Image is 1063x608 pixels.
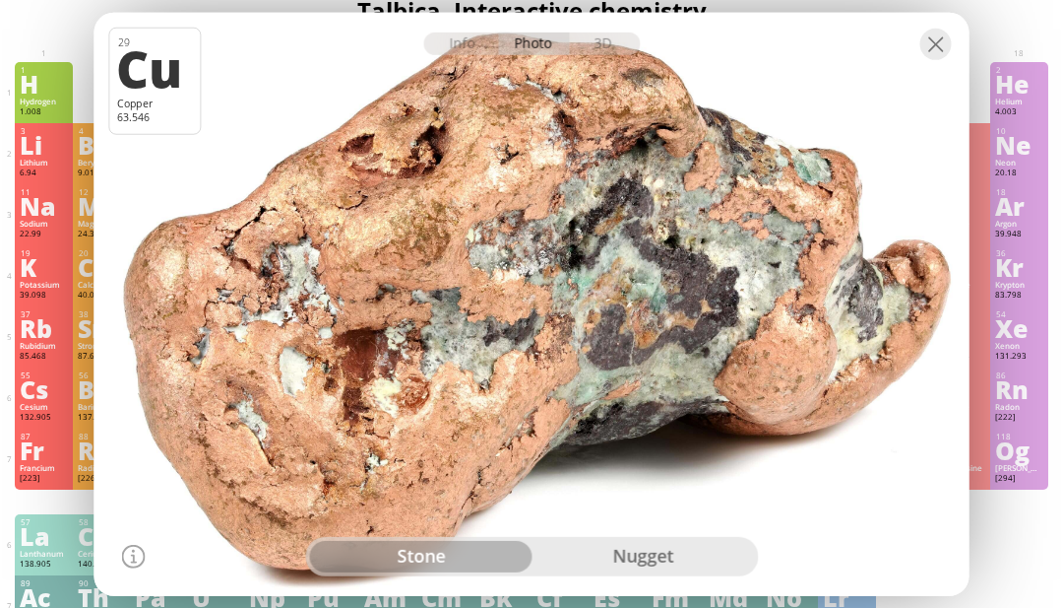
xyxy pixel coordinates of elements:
div: 90 [79,578,125,588]
div: Cm [421,586,469,608]
div: 20 [79,248,125,258]
div: [222] [995,412,1042,424]
div: 40.078 [78,290,125,302]
div: Calcium [78,280,125,290]
div: Md [709,586,756,608]
div: 85.468 [20,351,67,363]
div: [226] [78,473,125,485]
div: 88 [79,432,125,441]
div: Krypton [995,280,1042,290]
div: [294] [995,473,1042,485]
div: Ar [995,195,1042,217]
div: nugget [531,541,754,573]
div: Helium [995,97,1042,106]
div: Radon [995,402,1042,412]
div: 11 [21,187,67,197]
div: Info [423,32,499,54]
div: Magnesium [78,219,125,229]
div: 87 [21,432,67,441]
div: 63.546 [117,109,193,123]
div: 58 [79,517,125,527]
div: 2 [996,65,1042,75]
div: Hydrogen [20,97,67,106]
div: Bk [479,586,527,608]
div: Cf [536,586,584,608]
div: No [766,586,813,608]
div: Pa [135,586,182,608]
div: 87.62 [78,351,125,363]
div: Beryllium [78,158,125,168]
div: 86 [996,371,1042,380]
div: Be [78,134,125,156]
div: 9.012 [78,168,125,179]
div: Francium [20,463,67,473]
div: 12 [79,187,125,197]
div: 57 [21,517,67,527]
div: Cesium [20,402,67,412]
div: 4.003 [995,106,1042,118]
div: 1 [21,65,67,75]
div: 55 [21,371,67,380]
div: Lanthanum [20,549,67,559]
div: Cu [116,42,191,93]
div: Ne [995,134,1042,156]
div: Mg [78,195,125,217]
div: Xenon [995,341,1042,351]
div: 36 [996,248,1042,258]
div: [PERSON_NAME] [995,463,1042,473]
div: Strontium [78,341,125,351]
div: 39.098 [20,290,67,302]
div: 131.293 [995,351,1042,363]
div: Th [78,586,125,608]
div: Np [249,586,296,608]
div: 6.94 [20,168,67,179]
div: Rn [995,378,1042,400]
div: 83.798 [995,290,1042,302]
div: 3D [569,32,640,54]
div: Cs [20,378,67,400]
div: Ra [78,439,125,461]
div: Potassium [20,280,67,290]
div: 4 [79,126,125,136]
div: Es [594,586,641,608]
div: Kr [995,256,1042,278]
div: 39.948 [995,229,1042,240]
div: Ca [78,256,125,278]
div: Radium [78,463,125,473]
div: 137.327 [78,412,125,424]
div: Rb [20,317,67,339]
div: 22.99 [20,229,67,240]
div: Og [995,439,1042,461]
div: 118 [996,432,1042,441]
div: Ba [78,378,125,400]
div: 1.008 [20,106,67,118]
div: Sodium [20,219,67,229]
div: Li [20,134,67,156]
div: La [20,525,67,547]
div: 38 [79,309,125,319]
div: Rubidium [20,341,67,351]
div: 140.116 [78,559,125,571]
div: Neon [995,158,1042,168]
div: Pu [307,586,354,608]
div: Cerium [78,549,125,559]
div: Lr [823,586,870,608]
div: 10 [996,126,1042,136]
div: Sr [78,317,125,339]
div: 24.305 [78,229,125,240]
div: He [995,73,1042,95]
div: Xe [995,317,1042,339]
div: K [20,256,67,278]
div: Argon [995,219,1042,229]
div: Ac [20,586,67,608]
div: 20.18 [995,168,1042,179]
div: 54 [996,309,1042,319]
div: [223] [20,473,67,485]
div: 132.905 [20,412,67,424]
div: 18 [996,187,1042,197]
div: 37 [21,309,67,319]
div: 138.905 [20,559,67,571]
div: Ce [78,525,125,547]
div: Barium [78,402,125,412]
div: Am [364,586,411,608]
